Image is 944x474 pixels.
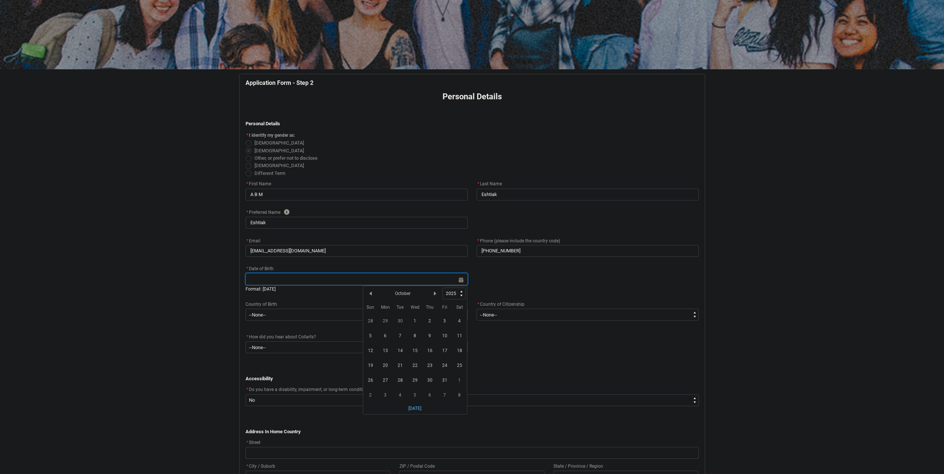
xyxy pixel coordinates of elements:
td: 2025-11-06 [422,388,437,402]
td: 2025-10-14 [393,343,408,358]
td: 2025-10-26 [363,373,378,388]
span: 6 [424,389,436,401]
span: 30 [394,315,406,327]
span: 28 [365,315,376,327]
abbr: required [477,181,479,186]
span: ZIP / Postal Code [399,464,435,469]
span: 12 [365,345,376,357]
abbr: Thursday [426,305,434,310]
span: 8 [409,330,421,342]
span: 21 [394,359,406,371]
td: 2025-10-20 [378,358,393,373]
span: City / Suburb [246,464,275,469]
span: Preferred Name [246,210,280,215]
td: 2025-10-21 [393,358,408,373]
span: [DEMOGRAPHIC_DATA] [254,140,304,146]
span: 15 [409,345,421,357]
span: 24 [439,359,451,371]
td: 2025-11-08 [452,388,467,402]
span: 6 [379,330,391,342]
span: Country of Birth [246,302,277,307]
span: Different Term [254,170,285,176]
span: 5 [409,389,421,401]
abbr: Friday [442,305,447,310]
span: 29 [379,315,391,327]
abbr: required [246,387,248,392]
span: 23 [424,359,436,371]
span: 11 [454,330,466,342]
td: 2025-10-02 [422,314,437,328]
span: 1 [454,374,466,386]
abbr: required [246,440,248,445]
td: 2025-10-05 [363,328,378,343]
span: 14 [394,345,406,357]
td: 2025-10-19 [363,358,378,373]
span: 7 [394,330,406,342]
button: Previous Month [365,288,376,299]
div: Date picker: October [363,286,467,415]
td: 2025-10-27 [378,373,393,388]
td: 2025-11-03 [378,388,393,402]
label: Phone (please include the country code) [477,236,563,244]
td: 2025-10-23 [422,358,437,373]
abbr: required [246,238,248,243]
td: 2025-10-31 [437,373,452,388]
span: Date of Birth [246,266,274,271]
td: 2025-10-24 [437,358,452,373]
td: 2025-11-01 [452,373,467,388]
span: 7 [439,389,451,401]
button: [DATE] [408,402,422,414]
td: 2025-10-15 [408,343,422,358]
span: 22 [409,359,421,371]
span: 29 [409,374,421,386]
td: 2025-10-11 [452,328,467,343]
td: 2025-11-04 [393,388,408,402]
strong: Application Form - Step 2 [246,79,313,86]
abbr: Tuesday [397,305,404,310]
span: 3 [379,389,391,401]
abbr: required [246,464,248,469]
span: 30 [424,374,436,386]
strong: Personal Details [443,92,502,101]
abbr: required [246,181,248,186]
span: 4 [394,389,406,401]
strong: Personal Details [246,121,280,126]
td: 2025-10-13 [378,343,393,358]
span: 2 [424,315,436,327]
span: 19 [365,359,376,371]
td: 2025-10-29 [408,373,422,388]
span: First Name [246,181,271,186]
span: 20 [379,359,391,371]
span: 28 [394,374,406,386]
td: 2025-10-17 [437,343,452,358]
input: +61 400 000 000 [477,245,699,257]
td: 2025-11-05 [408,388,422,402]
td: 2025-10-28 [393,373,408,388]
span: 9 [424,330,436,342]
td: 2025-10-03 [437,314,452,328]
td: 2025-10-06 [378,328,393,343]
span: Street [246,440,260,445]
span: 31 [439,374,451,386]
span: 8 [454,389,466,401]
abbr: required [246,210,248,215]
td: 2025-10-08 [408,328,422,343]
abbr: Wednesday [411,305,420,310]
td: 2025-09-30 [393,314,408,328]
span: Country of Citizenship [480,302,524,307]
label: Email [246,236,263,244]
span: [DEMOGRAPHIC_DATA] [254,148,304,153]
span: 5 [365,330,376,342]
span: 18 [454,345,466,357]
span: State / Province / Region [553,464,603,469]
span: 2 [365,389,376,401]
abbr: required [477,302,479,307]
div: Format: [DATE] [246,286,468,292]
td: 2025-10-12 [363,343,378,358]
span: 10 [439,330,451,342]
td: 2025-09-28 [363,314,378,328]
span: 26 [365,374,376,386]
td: 2025-10-18 [452,343,467,358]
td: 2025-10-30 [422,373,437,388]
abbr: Monday [381,305,390,310]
